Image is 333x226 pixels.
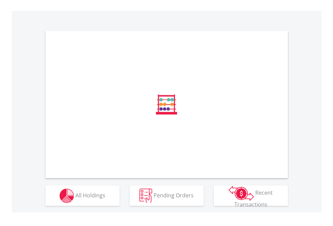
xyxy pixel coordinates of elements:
span: Pending Orders [154,191,194,199]
button: All Holdings [45,186,120,206]
img: pending_instructions-wht.png [139,189,152,203]
img: holdings-wht.png [60,189,74,203]
button: Recent Transactions [214,186,288,206]
span: All Holdings [75,191,105,199]
button: Pending Orders [130,186,204,206]
img: transactions-zar-wht.png [229,186,254,201]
